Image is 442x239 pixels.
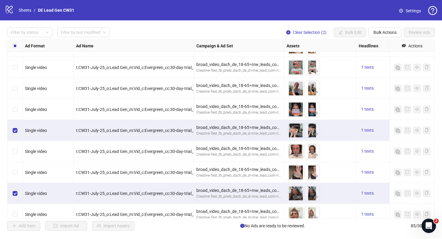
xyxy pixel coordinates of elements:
[8,57,23,78] div: Select row 11
[394,169,401,176] button: Duplicate
[359,211,376,218] button: 1 texts
[394,85,401,92] button: Duplicate
[298,153,302,157] span: eye
[359,169,376,176] button: 1 texts
[196,152,281,157] div: Creative-Test_fb_prwb_dach_de_d=mw_lead_com=lead-campaign_010825
[196,187,281,194] div: broad_video_dach_de_18-65=mw_leads_com=010825
[361,86,374,91] span: 1 texts
[314,153,318,157] span: eye
[415,65,419,69] span: eye
[405,128,410,132] span: export
[369,28,401,37] button: Bulk Actions
[298,132,302,136] span: eye
[25,191,47,196] span: Single video
[402,43,406,48] span: eye-invisible
[434,219,439,223] span: 2
[394,106,401,113] button: Duplicate
[196,208,281,215] div: broad_video_dach_de_18-65=mw_leads_com=010825
[76,212,220,217] span: t:CW31-July-25_o:Lead Gen_m:Vid_c:Evergreen_cc:30-day-trial_l:DE_ct:Noe__9
[288,207,303,222] img: Asset 1
[406,7,421,14] span: Settings
[394,148,401,155] button: Duplicate
[8,141,23,162] div: Select row 15
[17,7,32,13] a: Sheets
[25,212,47,217] span: Single video
[314,216,318,220] span: eye
[359,85,376,92] button: 1 texts
[361,128,374,133] span: 1 texts
[314,111,318,115] span: eye
[298,216,302,220] span: eye
[92,221,134,231] button: Import Assets
[196,173,281,178] div: Creative-Test_fb_prwb_dach_de_d=mw_lead_com=lead-campaign_010825
[296,173,303,180] button: Preview
[25,107,47,112] span: Single video
[286,30,290,34] span: close-circle
[196,103,281,110] div: broad_video_dach_de_18-65=mw_leads_com=010825
[76,191,225,196] span: t:CW31-July-25_o:Lead Gen_m:Vid_c:Evergreen_cc:30-day-trial_l:DE_ct:Nailah__5
[355,40,356,52] div: Resize Assets column
[405,107,410,111] span: export
[415,149,419,153] span: eye
[399,9,403,13] span: setting
[296,131,303,138] button: Preview
[8,78,23,99] div: Select row 12
[359,64,376,71] button: 1 texts
[312,89,320,96] button: Preview
[394,127,401,134] button: Duplicate
[196,145,281,152] div: broad_video_dach_de_18-65=mw_leads_com=010825
[361,149,374,154] span: 1 texts
[196,68,281,73] div: Creative-Test_fb_prwb_dach_de_d=mw_lead_com=lead-campaign_010825
[361,212,374,217] span: 1 texts
[8,40,23,52] div: Select all rows
[312,194,320,201] button: Preview
[288,186,303,201] img: Asset 1
[405,65,410,69] span: export
[196,61,281,68] div: broad_video_dach_de_18-65=mw_leads_com=010825
[305,123,320,138] img: Asset 2
[298,69,302,73] span: eye
[361,65,374,70] span: 1 texts
[312,173,320,180] button: Preview
[305,165,320,180] img: Asset 2
[305,102,320,117] img: Asset 2
[296,215,303,222] button: Preview
[405,86,410,90] span: export
[288,165,303,180] img: Asset 1
[196,89,281,94] div: Creative-Test_fb_prwb_dach_de_d=mw_lead_com=lead-campaign_010825
[25,128,47,133] span: Single video
[76,86,223,91] span: t:CW31-July-25_o:Lead Gen_m:Vid_c:Evergreen_cc:30-day-trial_l:DE_ct:Julez__8
[312,68,320,75] button: Preview
[76,128,257,133] span: t:CW31-July-25_o:Lead Gen_m:Vid_c:Evergreen_cc:30-day-trial_l:DE_ct:[PERSON_NAME]-Noelle__3
[196,166,281,173] div: broad_video_dach_de_18-65=mw_leads_com=010825
[359,148,376,155] button: 1 texts
[298,174,302,178] span: eye
[312,110,320,117] button: Preview
[394,64,401,71] button: Duplicate
[405,170,410,174] span: export
[196,82,281,89] div: broad_video_dach_de_18-65=mw_leads_com=010825
[192,40,194,52] div: Resize Ad Name column
[25,65,47,70] span: Single video
[314,90,318,94] span: eye
[282,40,284,52] div: Resize Campaign & Ad Set column
[25,86,47,91] span: Single video
[405,149,410,153] span: export
[196,43,233,49] strong: Campaign & Ad Set
[296,68,303,75] button: Preview
[296,89,303,96] button: Preview
[298,90,302,94] span: eye
[361,191,374,196] span: 1 texts
[8,99,23,120] div: Select row 13
[314,69,318,73] span: eye
[359,43,378,49] strong: Headlines
[405,191,410,195] span: export
[361,107,374,112] span: 1 texts
[8,120,23,141] div: Select row 14
[305,144,320,159] img: Asset 2
[240,224,244,228] span: info-circle
[76,149,228,154] span: t:CW31-July-25_o:Lead Gen_m:Vid_c:Evergreen_cc:30-day-trial_l:DE_ct:Michelle__4
[281,28,331,37] button: Clear Selection (2)
[405,212,410,216] span: export
[76,43,94,49] strong: Ad Name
